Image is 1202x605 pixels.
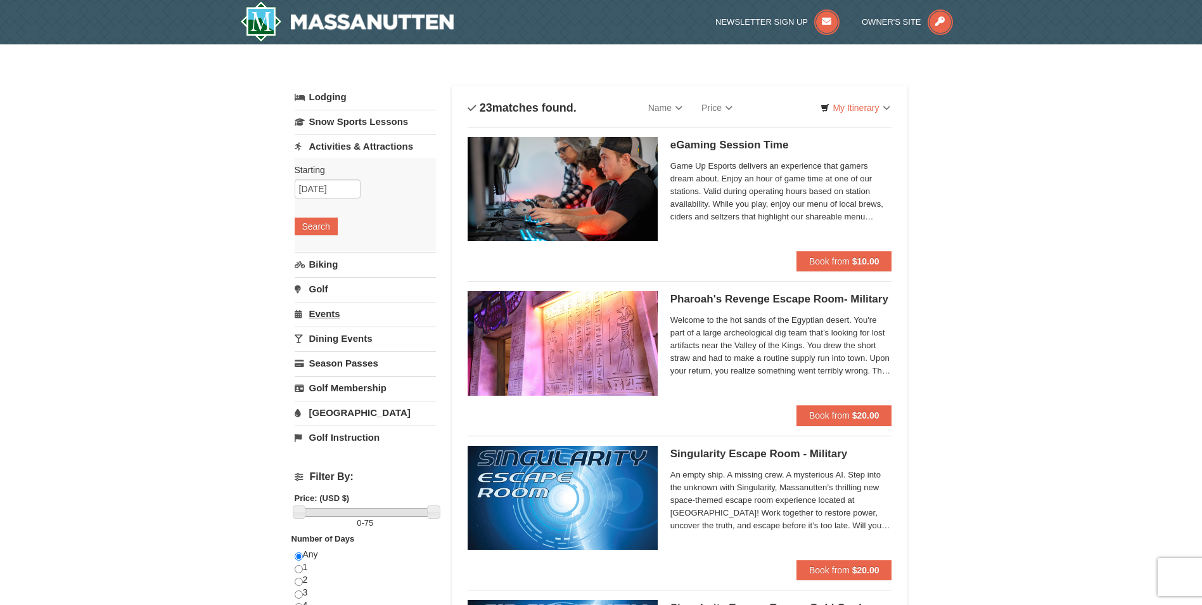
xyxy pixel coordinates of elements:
[715,17,840,27] a: Newsletter Sign Up
[295,376,436,400] a: Golf Membership
[468,137,658,241] img: 19664770-34-0b975b5b.jpg
[692,95,742,120] a: Price
[639,95,692,120] a: Name
[796,560,892,580] button: Book from $20.00
[670,448,892,460] h5: Singularity Escape Room - Military
[468,446,658,550] img: 6619913-520-2f5f5301.jpg
[295,134,436,158] a: Activities & Attractions
[295,493,350,503] strong: Price: (USD $)
[295,517,436,530] label: -
[357,518,361,528] span: 0
[670,469,892,532] span: An empty ship. A missing crew. A mysterious AI. Step into the unknown with Singularity, Massanutt...
[862,17,921,27] span: Owner's Site
[715,17,808,27] span: Newsletter Sign Up
[670,139,892,152] h5: eGaming Session Time
[240,1,454,42] img: Massanutten Resort Logo
[295,401,436,424] a: [GEOGRAPHIC_DATA]
[796,405,892,426] button: Book from $20.00
[295,110,436,133] a: Snow Sports Lessons
[291,534,355,543] strong: Number of Days
[295,252,436,276] a: Biking
[295,327,436,350] a: Dining Events
[809,256,850,266] span: Book from
[809,565,850,575] span: Book from
[295,302,436,325] a: Events
[670,314,892,377] span: Welcome to the hot sands of the Egyptian desert. You're part of a large archeological dig team th...
[796,251,892,271] button: Book from $10.00
[480,101,492,114] span: 23
[295,164,426,176] label: Starting
[468,101,577,114] h4: matches found.
[295,218,338,235] button: Search
[852,565,879,575] strong: $20.00
[468,291,658,395] img: 6619913-410-20a124c9.jpg
[295,471,436,483] h4: Filter By:
[852,256,879,266] strong: $10.00
[295,426,436,449] a: Golf Instruction
[295,351,436,375] a: Season Passes
[364,518,373,528] span: 75
[240,1,454,42] a: Massanutten Resort
[809,410,850,420] span: Book from
[670,160,892,223] span: Game Up Esports delivers an experience that gamers dream about. Enjoy an hour of game time at one...
[295,86,436,108] a: Lodging
[812,98,898,117] a: My Itinerary
[670,293,892,306] h5: Pharoah's Revenge Escape Room- Military
[862,17,953,27] a: Owner's Site
[295,277,436,301] a: Golf
[852,410,879,420] strong: $20.00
